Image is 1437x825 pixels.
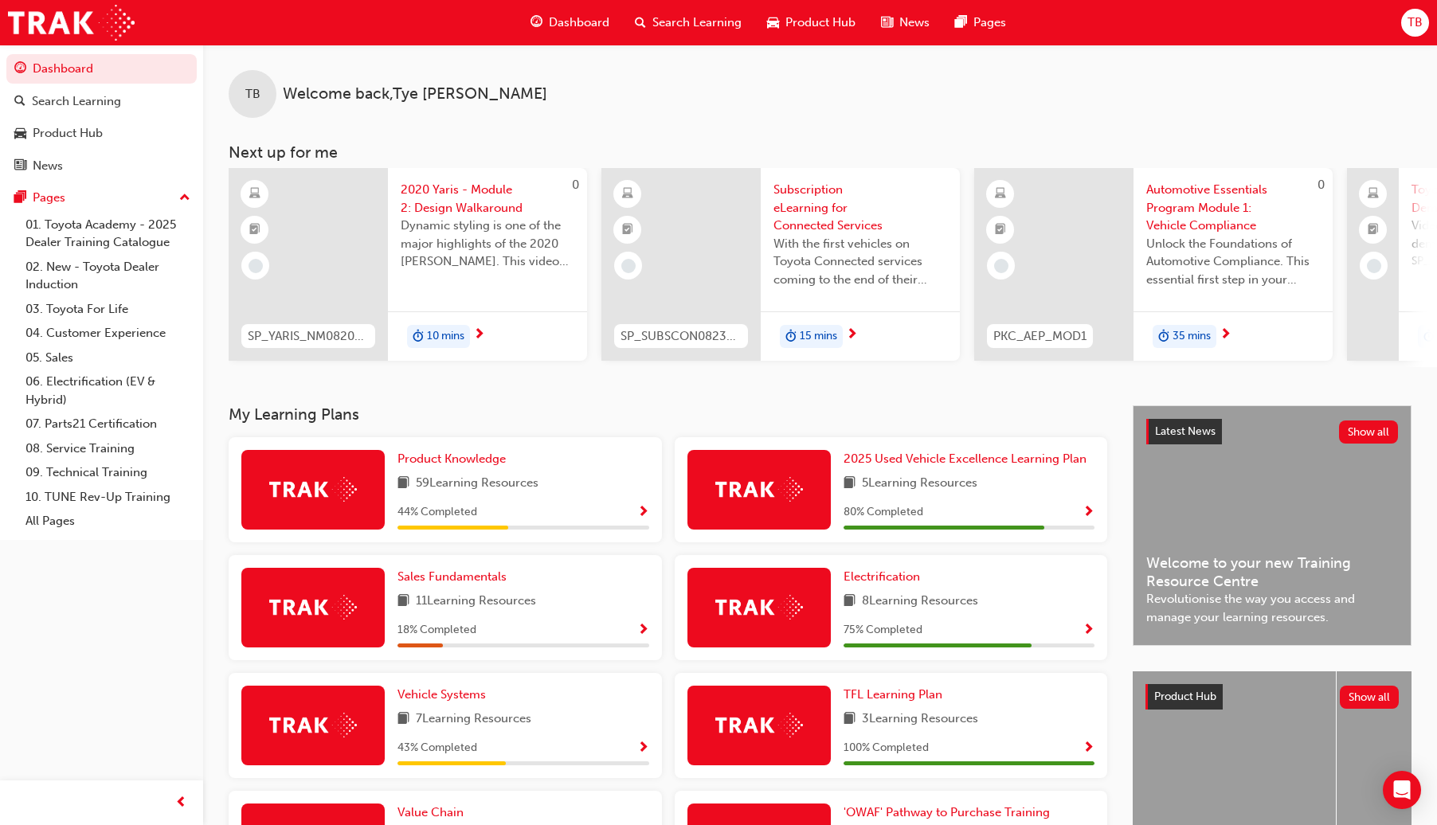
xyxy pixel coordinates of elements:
[995,220,1006,240] span: booktick-icon
[1368,184,1379,205] span: laptop-icon
[800,327,837,346] span: 15 mins
[32,92,121,111] div: Search Learning
[1383,771,1421,809] div: Open Intercom Messenger
[715,595,803,620] img: Trak
[179,188,190,209] span: up-icon
[416,710,531,729] span: 7 Learning Resources
[6,87,197,116] a: Search Learning
[19,369,197,412] a: 06. Electrification (EV & Hybrid)
[785,14,856,32] span: Product Hub
[1146,235,1320,289] span: Unlock the Foundations of Automotive Compliance. This essential first step in your Automotive Ess...
[397,710,409,729] span: book-icon
[844,621,922,639] span: 75 % Completed
[249,184,260,205] span: learningResourceType_ELEARNING-icon
[269,477,357,502] img: Trak
[622,220,633,240] span: booktick-icon
[203,143,1437,162] h3: Next up for me
[397,450,512,468] a: Product Knowledge
[269,595,357,620] img: Trak
[1155,424,1216,438] span: Latest News
[6,151,197,181] a: News
[868,6,942,39] a: news-iconNews
[531,13,542,33] span: guage-icon
[6,119,197,148] a: Product Hub
[397,503,477,522] span: 44 % Completed
[397,687,486,702] span: Vehicle Systems
[637,506,649,520] span: Show Progress
[397,568,513,586] a: Sales Fundamentals
[1146,181,1320,235] span: Automotive Essentials Program Module 1: Vehicle Compliance
[1083,741,1094,756] span: Show Progress
[6,51,197,183] button: DashboardSearch LearningProduct HubNews
[14,127,26,141] span: car-icon
[1408,14,1423,32] span: TB
[19,213,197,255] a: 01. Toyota Academy - 2025 Dealer Training Catalogue
[33,189,65,207] div: Pages
[269,713,357,737] img: Trak
[767,13,779,33] span: car-icon
[1158,326,1169,347] span: duration-icon
[899,14,930,32] span: News
[245,85,260,104] span: TB
[1339,420,1399,444] button: Show all
[19,321,197,346] a: 04. Customer Experience
[19,412,197,436] a: 07. Parts21 Certification
[846,328,858,342] span: next-icon
[397,452,506,466] span: Product Knowledge
[19,460,197,485] a: 09. Technical Training
[1401,9,1429,37] button: TB
[844,686,949,704] a: TFL Learning Plan
[1173,327,1211,346] span: 35 mins
[844,805,1050,819] span: 'OWAF' Pathway to Purchase Training
[1083,620,1094,640] button: Show Progress
[249,220,260,240] span: booktick-icon
[397,803,470,822] a: Value Chain
[19,436,197,461] a: 08. Service Training
[995,184,1006,205] span: learningResourceType_ELEARNING-icon
[1367,259,1381,273] span: learningRecordVerb_NONE-icon
[19,485,197,510] a: 10. TUNE Rev-Up Training
[785,326,797,347] span: duration-icon
[994,259,1008,273] span: learningRecordVerb_NONE-icon
[14,191,26,205] span: pages-icon
[637,741,649,756] span: Show Progress
[844,710,856,729] span: book-icon
[401,217,574,271] span: Dynamic styling is one of the major highlights of the 2020 [PERSON_NAME]. This video gives an in-...
[773,235,947,289] span: With the first vehicles on Toyota Connected services coming to the end of their complimentary per...
[283,85,547,104] span: Welcome back , Tye [PERSON_NAME]
[844,569,920,584] span: Electrification
[622,184,633,205] span: learningResourceType_ELEARNING-icon
[844,503,923,522] span: 80 % Completed
[397,474,409,494] span: book-icon
[248,327,369,346] span: SP_YARIS_NM0820_EL_02
[844,568,926,586] a: Electrification
[518,6,622,39] a: guage-iconDashboard
[844,592,856,612] span: book-icon
[1318,178,1325,192] span: 0
[1146,419,1398,444] a: Latest NewsShow all
[1340,686,1400,709] button: Show all
[397,739,477,757] span: 43 % Completed
[8,5,135,41] img: Trak
[229,405,1107,424] h3: My Learning Plans
[881,13,893,33] span: news-icon
[1133,405,1412,646] a: Latest NewsShow allWelcome to your new Training Resource CentreRevolutionise the way you access a...
[1083,502,1094,522] button: Show Progress
[993,327,1087,346] span: PKC_AEP_MOD1
[601,168,960,361] a: SP_SUBSCON0823_ELSubscription eLearning for Connected ServicesWith the first vehicles on Toyota C...
[637,738,649,758] button: Show Progress
[397,592,409,612] span: book-icon
[19,255,197,297] a: 02. New - Toyota Dealer Induction
[1146,554,1398,590] span: Welcome to your new Training Resource Centre
[715,713,803,737] img: Trak
[1154,690,1216,703] span: Product Hub
[33,124,103,143] div: Product Hub
[862,710,978,729] span: 3 Learning Resources
[473,328,485,342] span: next-icon
[637,624,649,638] span: Show Progress
[1368,220,1379,240] span: booktick-icon
[942,6,1019,39] a: pages-iconPages
[844,474,856,494] span: book-icon
[572,178,579,192] span: 0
